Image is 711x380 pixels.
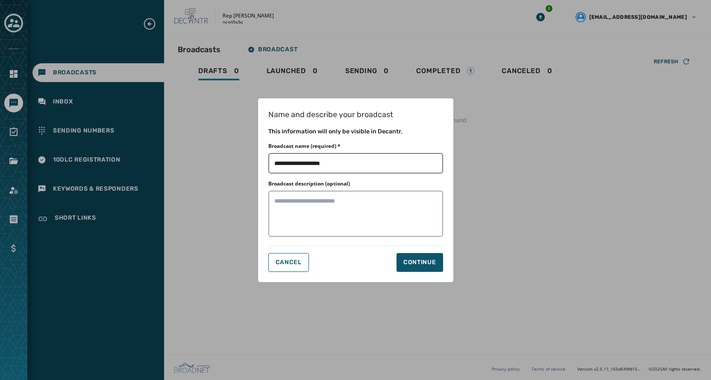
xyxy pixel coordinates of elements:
h2: This information will only be visible in Decantr. [268,127,443,136]
button: Continue [397,253,443,272]
label: Broadcast description (optional) [268,180,350,187]
button: Cancel [268,253,309,272]
label: Broadcast name (required) * [268,143,341,150]
div: Continue [403,258,436,267]
span: Cancel [276,259,302,266]
h1: Name and describe your broadcast [268,109,443,121]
